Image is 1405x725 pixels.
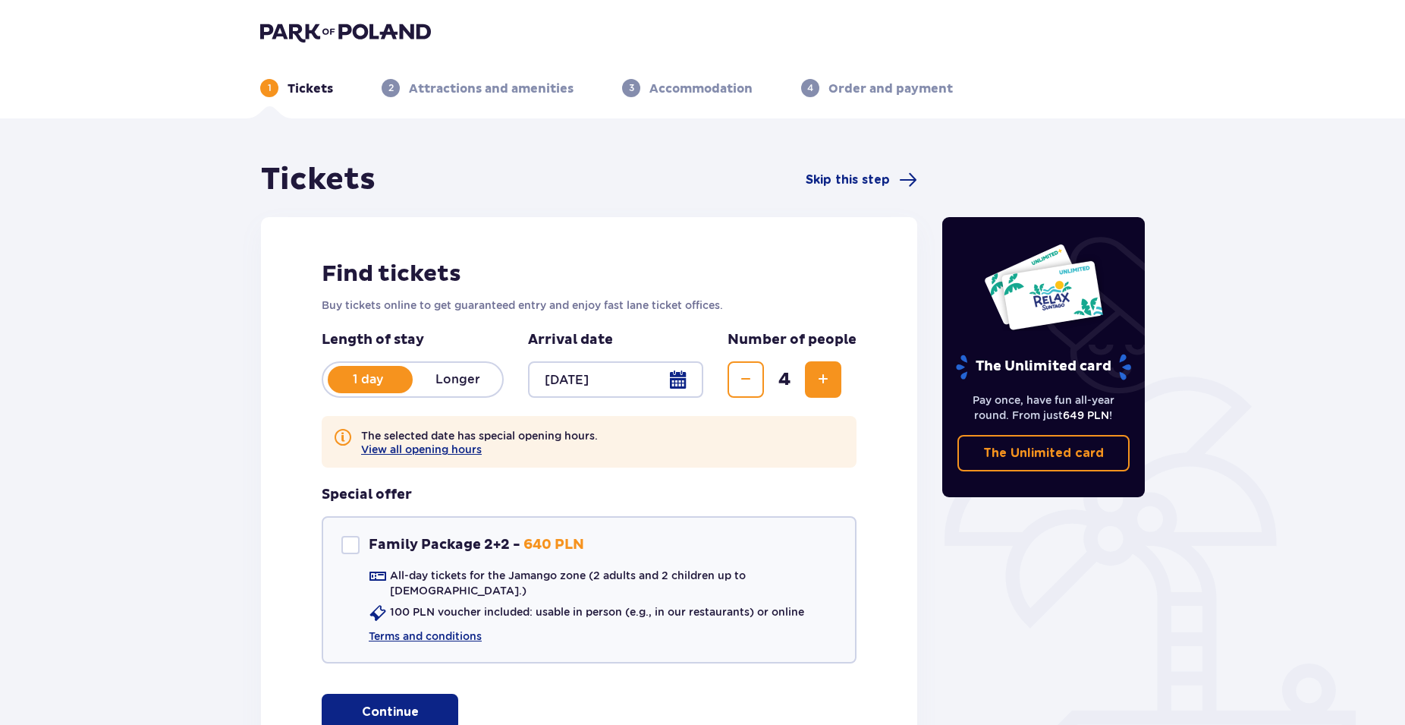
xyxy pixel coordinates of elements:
[260,21,431,43] img: Park of Poland logo
[323,371,413,388] p: 1 day
[954,354,1133,380] p: The Unlimited card
[957,435,1130,471] a: The Unlimited card
[805,361,841,398] button: Increase
[1063,409,1109,421] span: 649 PLN
[806,171,917,189] a: Skip this step
[261,161,376,199] h1: Tickets
[649,80,753,97] p: Accommodation
[268,81,272,95] p: 1
[409,80,574,97] p: Attractions and amenities
[807,81,813,95] p: 4
[806,172,890,188] span: Skip this step
[288,80,333,97] p: Tickets
[801,79,953,97] div: 4Order and payment
[382,79,574,97] div: 2Attractions and amenities
[390,568,837,598] p: All-day tickets for the Jamango zone (2 adults and 2 children up to [DEMOGRAPHIC_DATA].)
[528,331,613,349] p: Arrival date
[388,81,394,95] p: 2
[362,704,419,720] p: Continue
[983,445,1104,462] p: The Unlimited card
[828,80,953,97] p: Order and payment
[322,486,412,504] h3: Special offer
[413,371,502,388] p: Longer
[957,392,1130,423] p: Pay once, have fun all-year round. From just !
[622,79,753,97] div: 3Accommodation
[361,443,482,455] button: View all opening hours
[629,81,634,95] p: 3
[728,331,857,349] p: Number of people
[983,243,1104,331] img: Two entry cards to Suntago with the word 'UNLIMITED RELAX', featuring a white background with tro...
[369,629,482,644] a: Terms and conditions
[260,79,333,97] div: 1Tickets
[322,331,504,349] p: Length of stay
[369,536,520,554] p: Family Package 2+2 -
[767,368,802,391] span: 4
[390,604,804,619] p: 100 PLN voucher included: usable in person (e.g., in our restaurants) or online
[322,298,857,313] p: Buy tickets online to get guaranteed entry and enjoy fast lane ticket offices.
[728,361,764,398] button: Decrease
[361,428,598,455] p: The selected date has special opening hours.
[523,536,584,554] p: 640 PLN
[322,260,857,288] h2: Find tickets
